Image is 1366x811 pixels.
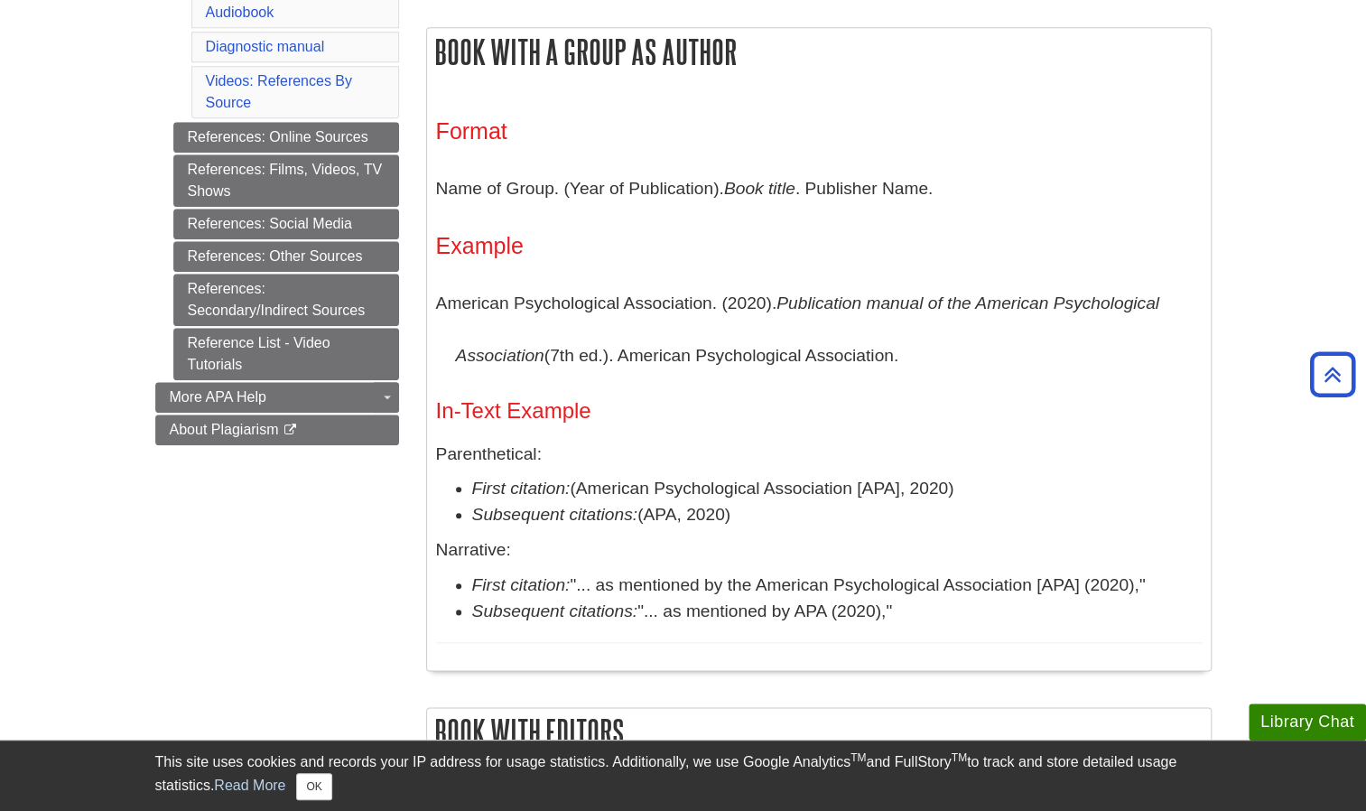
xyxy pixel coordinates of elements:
div: This site uses cookies and records your IP address for usage statistics. Additionally, we use Goo... [155,751,1212,800]
span: About Plagiarism [170,422,279,437]
button: Close [296,773,331,800]
p: American Psychological Association. (2020). (7th ed.). American Psychological Association. [436,277,1202,381]
a: Read More [214,778,285,793]
a: References: Secondary/Indirect Sources [173,274,399,326]
h3: Example [436,233,1202,259]
i: This link opens in a new window [283,424,298,436]
li: "... as mentioned by APA (2020)," [472,599,1202,625]
sup: TM [952,751,967,764]
a: About Plagiarism [155,415,399,445]
h2: Book with editors [427,708,1211,756]
li: (APA, 2020) [472,502,1202,528]
a: Videos: References By Source [206,73,352,110]
a: More APA Help [155,382,399,413]
em: First citation: [472,575,571,594]
a: Back to Top [1304,362,1361,387]
button: Library Chat [1249,704,1366,741]
a: References: Other Sources [173,241,399,272]
i: Publication manual of the American Psychological Association [456,294,1159,365]
em: First citation: [472,479,571,498]
em: Subsequent citations: [472,505,637,524]
h4: In-Text Example [436,399,1202,423]
li: (American Psychological Association [APA], 2020) [472,476,1202,502]
a: Diagnostic manual [206,39,325,54]
li: "... as mentioned by the American Psychological Association [APA] (2020)," [472,573,1202,599]
a: References: Films, Videos, TV Shows [173,154,399,207]
a: References: Online Sources [173,122,399,153]
p: Name of Group. (Year of Publication). . Publisher Name. [436,163,1202,215]
a: Audiobook [206,5,274,20]
p: Narrative: [436,537,1202,564]
sup: TM [850,751,866,764]
p: Parenthetical: [436,442,1202,468]
span: More APA Help [170,389,266,405]
h3: Format [436,118,1202,144]
h2: Book with a group as author [427,28,1211,76]
em: Subsequent citations: [472,601,637,620]
a: References: Social Media [173,209,399,239]
i: Book title [724,179,795,198]
a: Reference List - Video Tutorials [173,328,399,380]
